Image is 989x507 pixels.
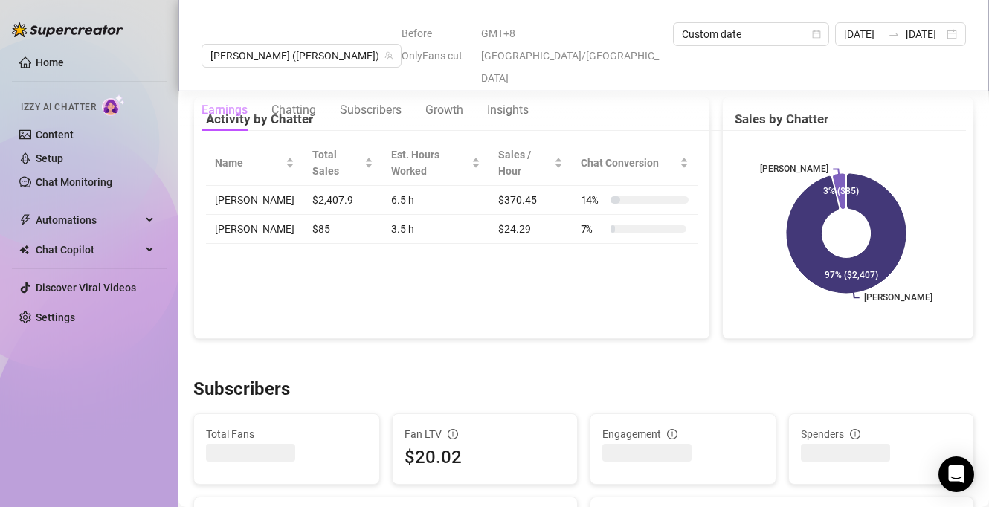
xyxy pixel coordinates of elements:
[19,245,29,255] img: Chat Copilot
[801,426,962,442] div: Spenders
[498,146,551,179] span: Sales / Hour
[906,26,944,42] input: End date
[425,101,463,119] div: Growth
[36,282,136,294] a: Discover Viral Videos
[405,426,566,442] div: Fan LTV
[210,45,393,67] span: Jaylie (jaylietori)
[36,238,141,262] span: Chat Copilot
[844,26,882,42] input: Start date
[340,101,402,119] div: Subscribers
[602,426,764,442] div: Engagement
[448,429,458,439] span: info-circle
[760,164,828,175] text: [PERSON_NAME]
[382,186,489,215] td: 6.5 h
[938,456,974,492] div: Open Intercom Messenger
[206,215,303,244] td: [PERSON_NAME]
[303,215,382,244] td: $85
[481,22,664,89] span: GMT+8 [GEOGRAPHIC_DATA]/[GEOGRAPHIC_DATA]
[303,186,382,215] td: $2,407.9
[36,152,63,164] a: Setup
[206,141,303,186] th: Name
[402,22,472,67] span: Before OnlyFans cut
[405,444,566,472] div: $20.02
[21,100,96,114] span: Izzy AI Chatter
[19,214,31,226] span: thunderbolt
[581,192,605,208] span: 14 %
[36,311,75,323] a: Settings
[384,51,393,60] span: team
[888,28,900,40] span: to
[888,28,900,40] span: swap-right
[206,186,303,215] td: [PERSON_NAME]
[215,155,283,171] span: Name
[271,101,316,119] div: Chatting
[489,215,572,244] td: $24.29
[391,146,468,179] div: Est. Hours Worked
[581,221,605,237] span: 7 %
[36,56,64,68] a: Home
[36,129,74,141] a: Content
[36,176,112,188] a: Chat Monitoring
[193,378,290,401] h3: Subscribers
[581,155,677,171] span: Chat Conversion
[864,293,932,303] text: [PERSON_NAME]
[572,141,698,186] th: Chat Conversion
[206,426,367,442] span: Total Fans
[682,23,820,45] span: Custom date
[487,101,529,119] div: Insights
[12,22,123,37] img: logo-BBDzfeDw.svg
[667,429,677,439] span: info-circle
[382,215,489,244] td: 3.5 h
[812,30,821,39] span: calendar
[489,141,572,186] th: Sales / Hour
[36,208,141,232] span: Automations
[312,146,361,179] span: Total Sales
[489,186,572,215] td: $370.45
[850,429,860,439] span: info-circle
[202,101,248,119] div: Earnings
[102,94,125,116] img: AI Chatter
[303,141,382,186] th: Total Sales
